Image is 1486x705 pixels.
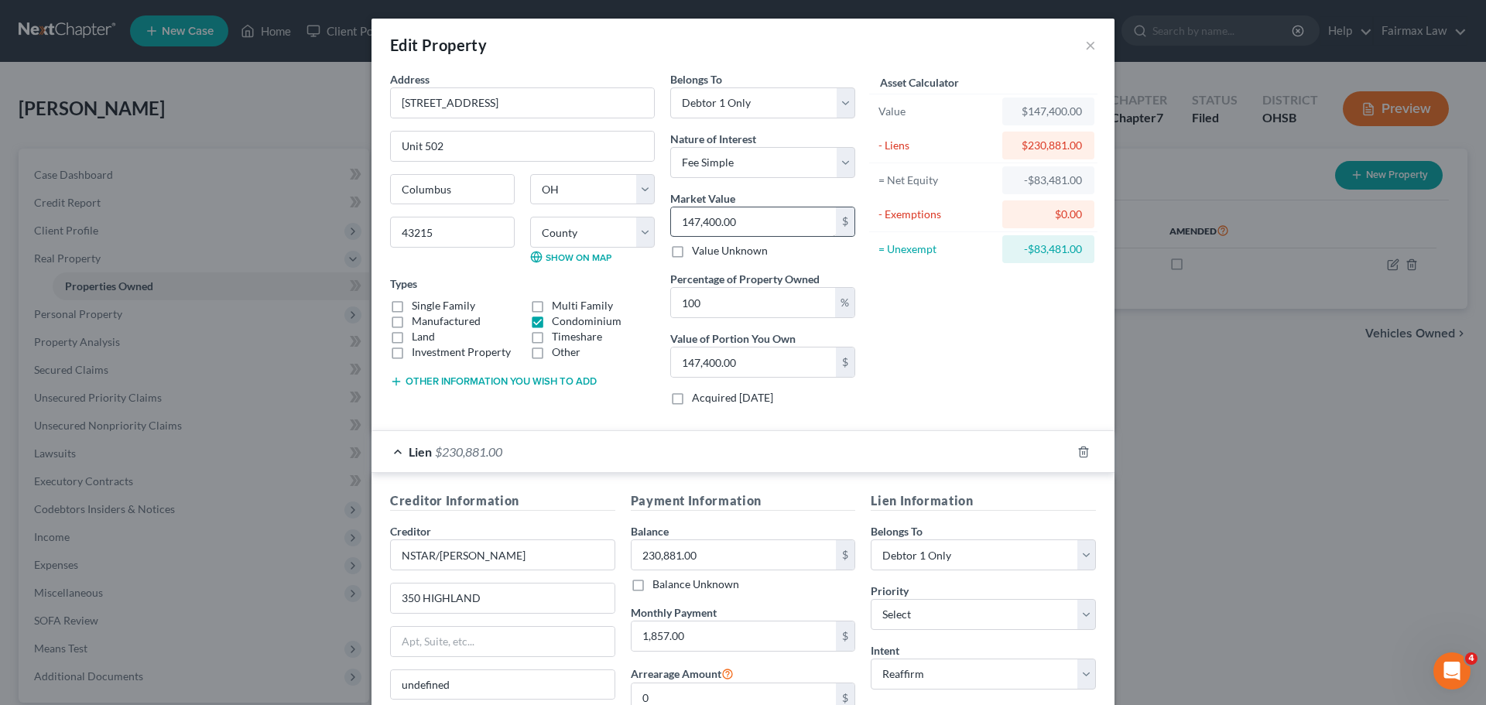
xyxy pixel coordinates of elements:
[412,329,435,344] label: Land
[390,491,615,511] h5: Creditor Information
[631,523,669,539] label: Balance
[871,642,899,659] label: Intent
[391,627,615,656] input: Apt, Suite, etc...
[871,584,909,597] span: Priority
[880,74,959,91] label: Asset Calculator
[435,444,502,459] span: $230,881.00
[412,298,475,313] label: Single Family
[390,539,615,570] input: Search creditor by name...
[836,347,854,377] div: $
[836,540,854,570] div: $
[412,344,511,360] label: Investment Property
[391,584,615,613] input: Enter address...
[631,664,734,683] label: Arrearage Amount
[671,288,835,317] input: 0.00
[409,444,432,459] span: Lien
[552,329,602,344] label: Timeshare
[391,175,514,204] input: Enter city...
[391,88,654,118] input: Enter address...
[390,34,487,56] div: Edit Property
[670,271,820,287] label: Percentage of Property Owned
[671,347,836,377] input: 0.00
[1015,173,1082,188] div: -$83,481.00
[671,207,836,237] input: 0.00
[652,577,739,592] label: Balance Unknown
[390,217,515,248] input: Enter zip...
[1015,138,1082,153] div: $230,881.00
[530,251,611,263] a: Show on Map
[836,621,854,651] div: $
[878,241,995,257] div: = Unexempt
[670,330,796,347] label: Value of Portion You Own
[692,243,768,258] label: Value Unknown
[670,131,756,147] label: Nature of Interest
[631,491,856,511] h5: Payment Information
[412,313,481,329] label: Manufactured
[391,132,654,161] input: Apt, Suite, etc...
[871,491,1096,511] h5: Lien Information
[390,275,417,292] label: Types
[1015,104,1082,119] div: $147,400.00
[632,621,837,651] input: 0.00
[390,375,597,388] button: Other information you wish to add
[878,173,995,188] div: = Net Equity
[391,670,615,700] input: Enter city...
[552,313,621,329] label: Condominium
[878,104,995,119] div: Value
[1015,241,1082,257] div: -$83,481.00
[390,525,431,538] span: Creditor
[1015,207,1082,222] div: $0.00
[878,138,995,153] div: - Liens
[878,207,995,222] div: - Exemptions
[836,207,854,237] div: $
[390,73,430,86] span: Address
[1433,652,1471,690] iframe: Intercom live chat
[692,390,773,406] label: Acquired [DATE]
[670,190,735,207] label: Market Value
[1085,36,1096,54] button: ×
[552,298,613,313] label: Multi Family
[552,344,580,360] label: Other
[871,525,923,538] span: Belongs To
[1465,652,1477,665] span: 4
[835,288,854,317] div: %
[632,540,837,570] input: 0.00
[670,73,722,86] span: Belongs To
[631,604,717,621] label: Monthly Payment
